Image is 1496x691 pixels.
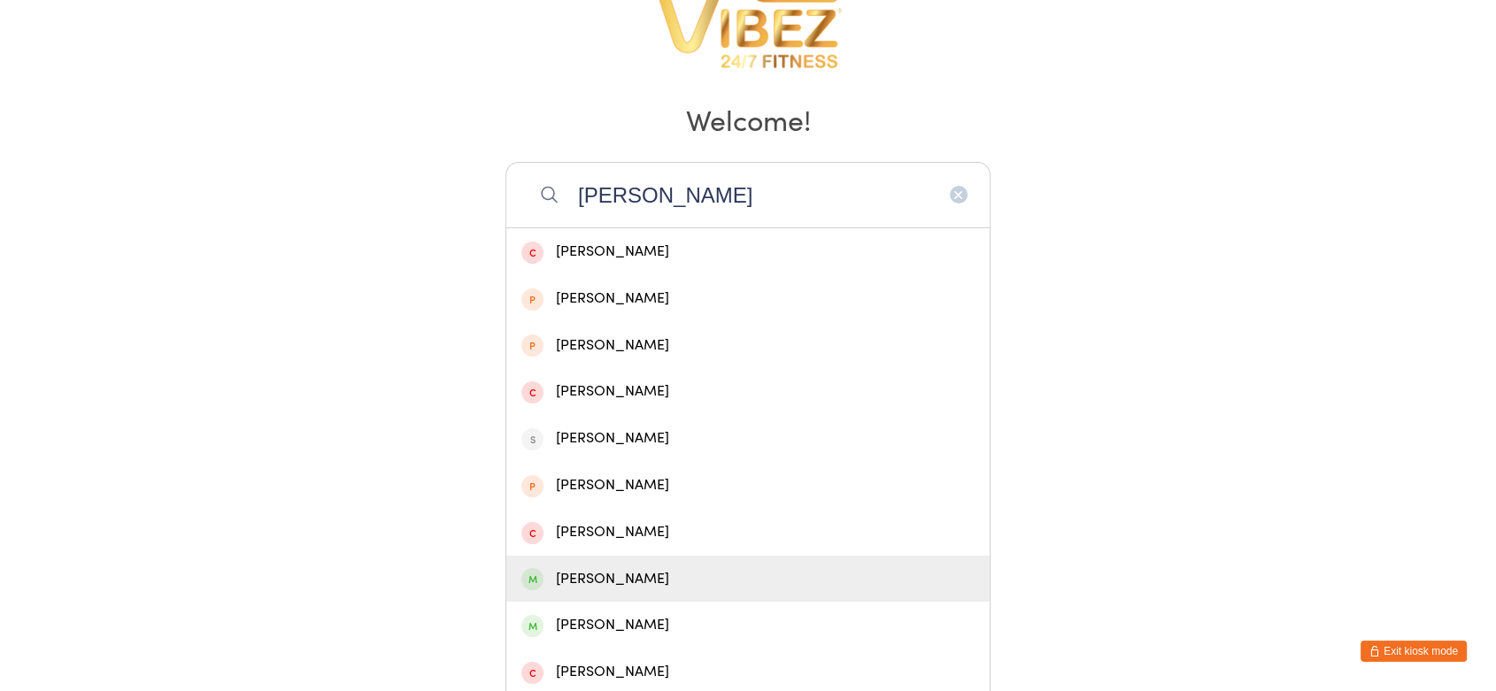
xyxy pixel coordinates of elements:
[1361,641,1467,662] button: Exit kiosk mode
[521,613,975,637] div: [PERSON_NAME]
[521,426,975,450] div: [PERSON_NAME]
[505,162,991,227] input: Search
[521,287,975,311] div: [PERSON_NAME]
[521,473,975,497] div: [PERSON_NAME]
[521,334,975,357] div: [PERSON_NAME]
[521,240,975,264] div: [PERSON_NAME]
[521,520,975,544] div: [PERSON_NAME]
[521,660,975,684] div: [PERSON_NAME]
[18,99,1478,139] h2: Welcome!
[521,380,975,403] div: [PERSON_NAME]
[521,567,975,591] div: [PERSON_NAME]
